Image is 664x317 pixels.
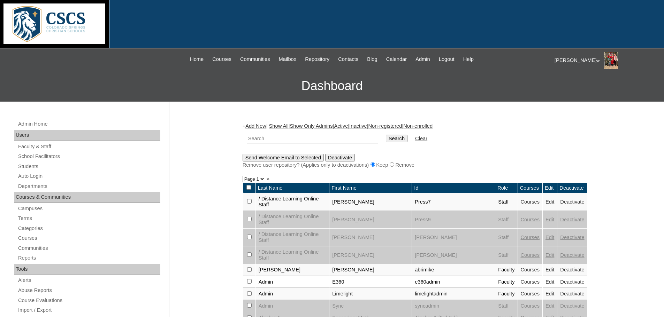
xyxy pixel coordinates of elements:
a: Courses [521,279,540,285]
a: Courses [521,291,540,296]
a: Clear [415,136,427,141]
td: [PERSON_NAME] [412,246,495,264]
img: Stephanie Phillips [604,52,618,69]
td: [PERSON_NAME] [412,229,495,246]
td: Staff [495,300,517,312]
a: Deactivate [560,217,584,222]
a: Courses [521,217,540,222]
a: Blog [364,55,381,63]
td: Admin [256,300,329,312]
td: Press9 [412,211,495,228]
a: Deactivate [560,303,584,309]
td: Limelight [329,288,412,300]
a: Logout [435,55,458,63]
input: Search [386,135,407,142]
span: Blog [367,55,377,63]
a: Help [460,55,477,63]
a: Course Evaluations [17,296,160,305]
td: Staff [495,211,517,228]
a: Abuse Reports [17,286,160,295]
span: Help [463,55,474,63]
div: Tools [14,264,160,275]
a: Edit [545,252,554,258]
a: Edit [545,199,554,205]
a: Edit [545,291,554,296]
a: Faculty & Staff [17,142,160,151]
input: Search [247,134,378,143]
a: Mailbox [275,55,300,63]
td: limelightadmin [412,288,495,300]
a: Show All [269,123,289,129]
td: syncadmin [412,300,495,312]
span: Home [190,55,204,63]
td: Staff [495,229,517,246]
td: e360admin [412,276,495,288]
td: [PERSON_NAME] [329,246,412,264]
a: Contacts [335,55,362,63]
td: / Distance Learning Online Staff [256,193,329,211]
td: Courses [518,183,543,193]
a: Courses [521,252,540,258]
a: Show Only Admins [290,123,333,129]
td: / Distance Learning Online Staff [256,246,329,264]
a: Campuses [17,204,160,213]
a: Calendar [383,55,410,63]
a: Departments [17,182,160,191]
td: Faculty [495,276,517,288]
a: Home [186,55,207,63]
a: Active [334,123,348,129]
td: [PERSON_NAME] [329,211,412,228]
td: Sync [329,300,412,312]
h3: Dashboard [3,70,661,102]
a: Auto Login [17,172,160,181]
a: Deactivate [560,291,584,296]
td: Faculty [495,288,517,300]
td: Press7 [412,193,495,211]
a: Edit [545,279,554,285]
a: Repository [302,55,333,63]
span: Admin [415,55,430,63]
a: Deactivate [560,199,584,205]
a: Edit [545,303,554,309]
span: Mailbox [279,55,297,63]
a: Admin Home [17,120,160,128]
div: Courses & Communities [14,192,160,203]
a: Deactivate [560,279,584,285]
td: Edit [543,183,557,193]
div: Users [14,130,160,141]
a: Edit [545,267,554,272]
a: Courses [17,234,160,243]
td: Deactivate [557,183,587,193]
a: Communities [237,55,274,63]
a: Non-enrolled [403,123,433,129]
a: Deactivate [560,252,584,258]
a: Courses [521,199,540,205]
span: Calendar [386,55,407,63]
td: [PERSON_NAME] [256,264,329,276]
span: Courses [212,55,231,63]
div: Remove user repository? (Applies only to deactivations) Keep Remove [243,161,588,169]
a: Deactivate [560,267,584,272]
a: Courses [521,235,540,240]
a: » [267,176,269,182]
div: [PERSON_NAME] [555,52,657,69]
td: Last Name [256,183,329,193]
a: Inactive [349,123,367,129]
a: Alerts [17,276,160,285]
a: Terms [17,214,160,223]
span: Communities [240,55,270,63]
img: logo-white.png [3,3,105,44]
td: / Distance Learning Online Staff [256,211,329,228]
a: Import / Export [17,306,160,315]
a: Categories [17,224,160,233]
a: Students [17,162,160,171]
td: Staff [495,193,517,211]
span: Repository [305,55,329,63]
span: Contacts [338,55,358,63]
td: [PERSON_NAME] [329,229,412,246]
input: Deactivate [325,154,355,161]
td: abrimike [412,264,495,276]
a: Admin [412,55,434,63]
td: / Distance Learning Online Staff [256,229,329,246]
a: Reports [17,254,160,262]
